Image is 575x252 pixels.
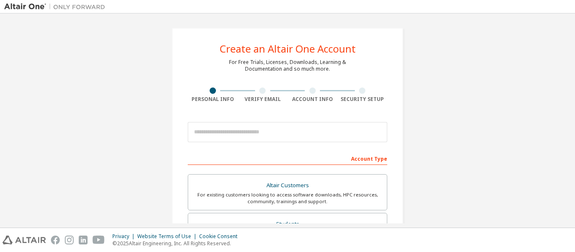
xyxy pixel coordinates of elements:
img: instagram.svg [65,236,74,244]
div: Verify Email [238,96,288,103]
div: Cookie Consent [199,233,242,240]
img: facebook.svg [51,236,60,244]
img: altair_logo.svg [3,236,46,244]
p: © 2025 Altair Engineering, Inc. All Rights Reserved. [112,240,242,247]
div: Altair Customers [193,180,382,191]
div: For existing customers looking to access software downloads, HPC resources, community, trainings ... [193,191,382,205]
img: linkedin.svg [79,236,88,244]
div: For Free Trials, Licenses, Downloads, Learning & Documentation and so much more. [229,59,346,72]
div: Create an Altair One Account [220,44,356,54]
div: Students [193,218,382,230]
div: Website Terms of Use [137,233,199,240]
div: Privacy [112,233,137,240]
div: Security Setup [338,96,388,103]
img: Altair One [4,3,109,11]
div: Account Info [287,96,338,103]
div: Account Type [188,151,387,165]
img: youtube.svg [93,236,105,244]
div: Personal Info [188,96,238,103]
